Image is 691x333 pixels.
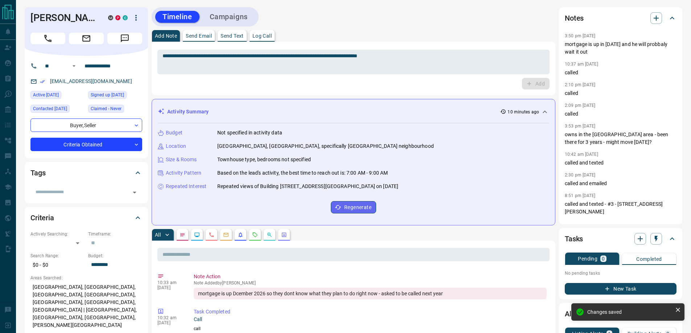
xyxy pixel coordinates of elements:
[115,15,120,20] div: property.ca
[565,41,676,56] p: mortgage is up in [DATE] and he will probbaly wait it out
[30,118,142,132] div: Buyer , Seller
[194,273,547,280] p: Note Action
[30,33,65,44] span: Call
[30,281,142,331] p: [GEOGRAPHIC_DATA], [GEOGRAPHIC_DATA], [GEOGRAPHIC_DATA], [GEOGRAPHIC_DATA], [GEOGRAPHIC_DATA], [G...
[565,308,584,320] h2: Alerts
[565,152,598,157] p: 10:42 am [DATE]
[565,9,676,27] div: Notes
[30,209,142,226] div: Criteria
[30,105,85,115] div: Sat Sep 21 2024
[238,232,243,238] svg: Listing Alerts
[30,91,85,101] div: Wed Jun 11 2025
[217,156,311,163] p: Townhouse type, bedrooms not specified
[587,309,672,315] div: Changes saved
[565,69,676,76] p: called
[166,156,197,163] p: Size & Rooms
[194,232,200,238] svg: Lead Browsing Activity
[186,33,212,38] p: Send Email
[202,11,255,23] button: Campaigns
[267,232,272,238] svg: Opportunities
[565,90,676,97] p: called
[565,62,598,67] p: 10:37 am [DATE]
[30,275,142,281] p: Areas Searched:
[331,201,376,213] button: Regenerate
[157,280,183,285] p: 10:33 am
[565,283,676,295] button: New Task
[565,193,596,198] p: 8:51 pm [DATE]
[602,256,605,261] p: 0
[565,12,584,24] h2: Notes
[88,231,142,237] p: Timeframe:
[194,316,547,323] p: Call
[30,231,85,237] p: Actively Searching:
[565,172,596,178] p: 2:30 pm [DATE]
[565,33,596,38] p: 3:50 pm [DATE]
[30,259,85,271] p: $0 - $0
[217,183,398,190] p: Repeated views of Building [STREET_ADDRESS][GEOGRAPHIC_DATA] on [DATE]
[565,124,596,129] p: 3:53 pm [DATE]
[565,159,676,167] p: called and texted
[166,183,206,190] p: Repeated Interest
[565,82,596,87] p: 2:10 pm [DATE]
[565,200,676,216] p: called and texted - #3 - [STREET_ADDRESS][PERSON_NAME]
[30,138,142,151] div: Criteria Obtained
[194,308,547,316] p: Task Completed
[33,91,59,99] span: Active [DATE]
[50,78,132,84] a: [EMAIL_ADDRESS][DOMAIN_NAME]
[157,315,183,320] p: 10:32 am
[565,180,676,187] p: called and emailed
[108,15,113,20] div: mrloft.ca
[636,257,662,262] p: Completed
[166,169,201,177] p: Activity Pattern
[209,232,214,238] svg: Calls
[30,12,97,24] h1: [PERSON_NAME]
[88,91,142,101] div: Mon Sep 12 2016
[565,233,583,245] h2: Tasks
[217,142,434,150] p: [GEOGRAPHIC_DATA], [GEOGRAPHIC_DATA], specifically [GEOGRAPHIC_DATA] neighbourhood
[565,131,676,146] p: owns in the [GEOGRAPHIC_DATA] area - been there for 3 years - might move [DATE]?
[507,109,539,115] p: 10 minutes ago
[565,110,676,118] p: called
[194,325,547,332] p: call
[157,285,183,290] p: [DATE]
[155,33,177,38] p: Add Note
[252,33,272,38] p: Log Call
[281,232,287,238] svg: Agent Actions
[30,253,85,259] p: Search Range:
[221,33,244,38] p: Send Text
[565,268,676,279] p: No pending tasks
[129,187,140,197] button: Open
[194,280,547,286] p: Note Added by [PERSON_NAME]
[123,15,128,20] div: condos.ca
[252,232,258,238] svg: Requests
[70,62,78,70] button: Open
[217,129,282,137] p: Not specified in activity data
[217,169,388,177] p: Based on the lead's activity, the best time to reach out is: 7:00 AM - 9:00 AM
[155,11,200,23] button: Timeline
[166,142,186,150] p: Location
[40,79,45,84] svg: Email Verified
[223,232,229,238] svg: Emails
[565,103,596,108] p: 2:09 pm [DATE]
[180,232,185,238] svg: Notes
[167,108,209,116] p: Activity Summary
[69,33,104,44] span: Email
[155,232,161,237] p: All
[157,320,183,325] p: [DATE]
[91,105,122,112] span: Claimed - Never
[194,288,547,299] div: mortgage is up Dcember 2026 so they dont know what they plan to do right now - asked to be called...
[107,33,142,44] span: Message
[565,305,676,322] div: Alerts
[91,91,124,99] span: Signed up [DATE]
[30,212,54,224] h2: Criteria
[30,167,45,179] h2: Tags
[578,256,597,261] p: Pending
[166,129,182,137] p: Budget
[30,164,142,182] div: Tags
[88,253,142,259] p: Budget:
[158,105,549,118] div: Activity Summary10 minutes ago
[33,105,67,112] span: Contacted [DATE]
[565,230,676,247] div: Tasks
